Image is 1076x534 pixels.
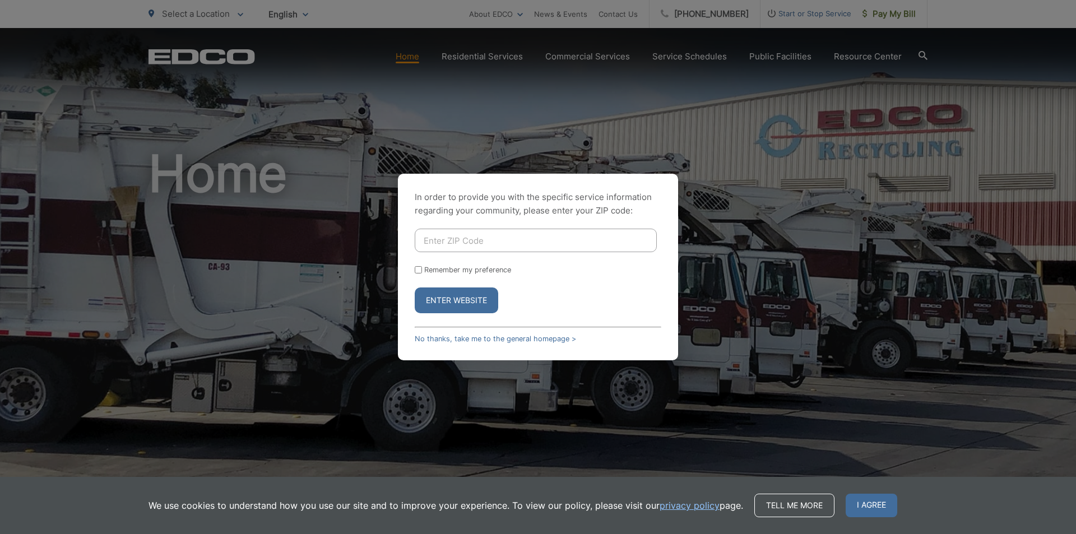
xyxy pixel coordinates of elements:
a: No thanks, take me to the general homepage > [415,335,576,343]
button: Enter Website [415,287,498,313]
p: We use cookies to understand how you use our site and to improve your experience. To view our pol... [149,499,743,512]
span: I agree [846,494,897,517]
a: Tell me more [754,494,834,517]
label: Remember my preference [424,266,511,274]
input: Enter ZIP Code [415,229,657,252]
p: In order to provide you with the specific service information regarding your community, please en... [415,191,661,217]
a: privacy policy [660,499,720,512]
